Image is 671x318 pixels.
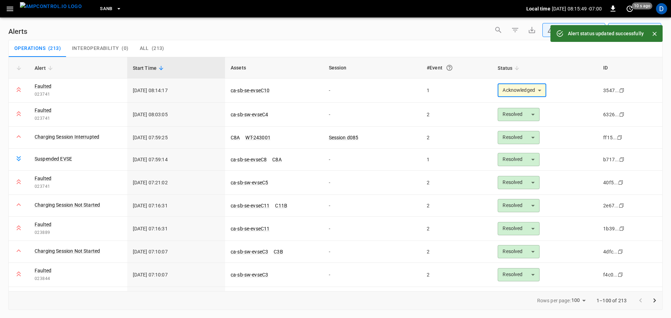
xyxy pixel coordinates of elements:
[421,79,492,103] td: 1
[14,45,45,52] span: Operations
[140,45,149,52] span: All
[35,201,100,208] a: Charging Session Not Started
[127,263,225,287] td: [DATE] 07:10:07
[323,57,421,79] th: Session
[35,155,72,162] a: Suspended EVSE
[498,64,521,72] span: Status
[225,57,323,79] th: Assets
[421,287,492,309] td: 2
[35,221,51,228] a: Faulted
[35,247,100,254] a: Charging Session Not Started
[498,268,540,281] div: Resolved
[632,2,652,9] span: 10 s ago
[619,111,626,118] div: copy
[498,131,540,144] div: Resolved
[618,202,625,209] div: copy
[231,157,267,162] a: ca-sb-se-evseC8
[274,249,283,254] a: C3B
[20,2,82,11] img: ampcontrol.io logo
[603,202,619,209] div: 2e67...
[127,149,225,171] td: [DATE] 07:59:14
[97,2,124,16] button: SanB
[127,79,225,103] td: [DATE] 08:14:17
[421,149,492,171] td: 1
[127,171,225,195] td: [DATE] 07:21:02
[100,5,113,13] span: SanB
[231,135,240,140] a: C8A
[245,135,270,140] a: WT-243001
[421,241,492,263] td: 2
[498,291,540,304] div: Resolved
[323,217,421,241] td: -
[547,27,594,34] div: Any Status
[498,108,540,121] div: Resolved
[603,271,618,278] div: f4c0...
[231,249,268,254] a: ca-sb-sw-evseC3
[421,263,492,287] td: 2
[323,171,421,195] td: -
[656,3,667,14] div: profile-icon
[35,229,122,236] span: 023889
[427,61,486,74] div: #Event
[498,199,540,212] div: Resolved
[272,157,281,162] a: C8A
[35,91,122,98] span: 023741
[421,103,492,127] td: 2
[152,45,164,52] span: ( 213 )
[603,179,618,186] div: 40f5...
[133,64,166,72] span: Start Time
[603,87,619,94] div: 3547...
[568,27,644,40] div: Alert status updated successfully
[552,5,602,12] p: [DATE] 08:15:49 -07:00
[421,171,492,195] td: 2
[443,61,456,74] button: An event is a single occurrence of an issue. An alert groups related events for the same asset, m...
[603,156,619,163] div: b717...
[127,241,225,263] td: [DATE] 07:10:07
[603,134,617,141] div: ff15...
[122,45,128,52] span: ( 0 )
[619,87,626,94] div: copy
[526,5,550,12] p: Local time
[329,135,359,140] a: Session d085
[275,203,287,208] a: C11B
[48,45,61,52] span: ( 213 )
[127,287,225,309] td: [DATE] 06:59:35
[617,271,624,279] div: copy
[35,183,122,190] span: 023741
[8,26,27,37] h6: Alerts
[624,3,635,14] button: set refresh interval
[618,179,625,186] div: copy
[231,272,268,278] a: ca-sb-sw-evseC3
[617,248,624,256] div: copy
[498,245,540,258] div: Resolved
[323,79,421,103] td: -
[571,295,588,305] div: 100
[35,64,55,72] span: Alert
[649,29,660,39] button: Close
[35,115,122,122] span: 023741
[598,57,662,79] th: ID
[323,103,421,127] td: -
[72,45,119,52] span: Interoperability
[231,226,269,231] a: ca-sb-se-evseC11
[323,241,421,263] td: -
[421,127,492,149] td: 2
[35,133,99,140] a: Charging Session Interrupted
[35,275,122,282] span: 023844
[597,297,627,304] p: 1–100 of 213
[35,107,51,114] a: Faulted
[603,111,619,118] div: 6326...
[231,203,269,208] a: ca-sb-se-evseC11
[231,112,268,117] a: ca-sb-sw-evseC4
[621,23,661,37] div: Last 24 hrs
[498,153,540,166] div: Resolved
[127,195,225,217] td: [DATE] 07:16:31
[323,263,421,287] td: -
[35,83,51,90] a: Faulted
[35,267,51,274] a: Faulted
[498,222,540,235] div: Resolved
[231,88,269,93] a: ca-sb-se-evseC10
[323,195,421,217] td: -
[537,297,571,304] p: Rows per page:
[421,217,492,241] td: 2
